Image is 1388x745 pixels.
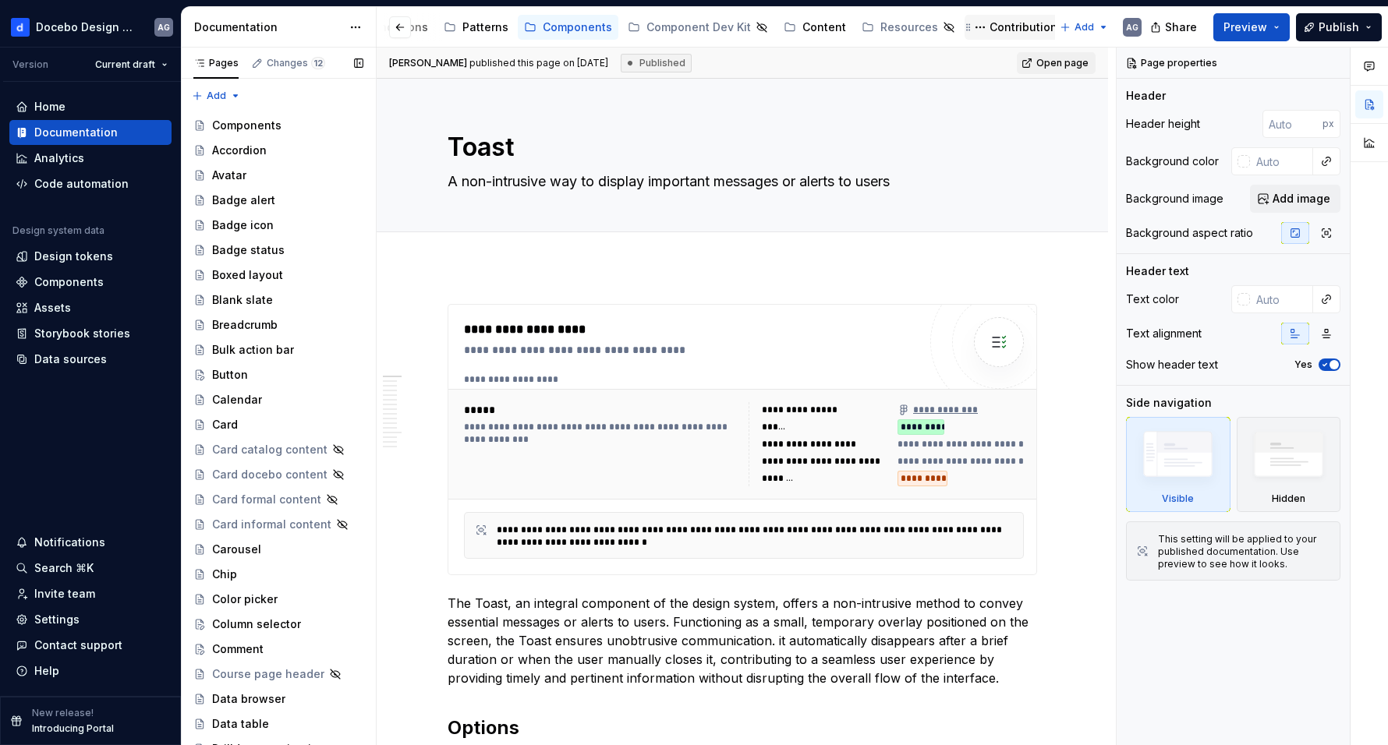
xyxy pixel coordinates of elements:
[1158,533,1330,570] div: This setting will be applied to your published documentation. Use preview to see how it looks.
[187,637,370,662] a: Comment
[9,607,172,632] a: Settings
[1223,19,1267,35] span: Preview
[141,12,807,43] div: Page tree
[212,367,248,383] div: Button
[32,722,114,735] p: Introducing Portal
[34,125,118,140] div: Documentation
[621,54,692,72] div: Published
[9,556,172,581] button: Search ⌘K
[34,176,129,192] div: Code automation
[1126,191,1223,207] div: Background image
[187,85,246,107] button: Add
[187,213,370,238] a: Badge icon
[444,169,1034,194] textarea: A non-intrusive way to display important messages or alerts to users
[187,612,370,637] a: Column selector
[212,392,262,408] div: Calendar
[187,387,370,412] a: Calendar
[1126,357,1218,372] div: Show header text
[9,244,172,269] a: Design tokens
[9,581,172,606] a: Invite team
[187,362,370,387] a: Button
[212,542,261,557] div: Carousel
[187,662,370,687] a: Course page header
[187,537,370,562] a: Carousel
[32,707,94,719] p: New release!
[1126,326,1202,341] div: Text alignment
[880,19,938,35] div: Resources
[1142,13,1207,41] button: Share
[389,57,467,69] span: [PERSON_NAME]
[311,57,325,69] span: 12
[187,238,370,263] a: Badge status
[34,586,95,602] div: Invite team
[95,58,155,71] span: Current draft
[34,249,113,264] div: Design tokens
[1126,154,1219,169] div: Background color
[212,567,237,582] div: Chip
[518,15,618,40] a: Components
[9,633,172,658] button: Contact support
[802,19,846,35] div: Content
[1126,395,1212,411] div: Side navigation
[34,300,71,316] div: Assets
[34,535,105,550] div: Notifications
[1126,291,1179,307] div: Text color
[1250,285,1313,313] input: Auto
[3,10,178,44] button: Docebo Design SystemAG
[187,188,370,213] a: Badge alert
[88,54,175,76] button: Current draft
[212,292,273,308] div: Blank slate
[9,295,172,320] a: Assets
[212,417,238,433] div: Card
[389,57,608,69] span: published this page on [DATE]
[187,512,370,537] a: Card informal content
[9,658,172,683] button: Help
[34,99,66,115] div: Home
[34,560,94,576] div: Search ⌘K
[194,19,342,35] div: Documentation
[9,321,172,346] a: Storybook stories
[158,21,170,34] div: AG
[187,263,370,288] a: Boxed layout
[1319,19,1359,35] span: Publish
[855,15,961,40] a: Resources
[1296,13,1382,41] button: Publish
[212,716,269,732] div: Data table
[212,168,246,183] div: Avatar
[212,467,328,482] div: Card docebo content
[777,15,852,40] a: Content
[1165,19,1197,35] span: Share
[187,562,370,587] a: Chip
[1126,263,1189,279] div: Header text
[193,57,239,69] div: Pages
[212,591,278,607] div: Color picker
[11,18,30,37] img: 61bee0c3-d5fb-461c-8253-2d4ca6d6a773.png
[187,138,370,163] a: Accordion
[34,326,130,341] div: Storybook stories
[1250,185,1340,213] button: Add image
[1017,52,1096,74] a: Open page
[207,90,226,102] span: Add
[1126,21,1138,34] div: AG
[9,530,172,555] button: Notifications
[34,274,104,290] div: Components
[1075,21,1094,34] span: Add
[187,487,370,512] a: Card formal content
[1126,225,1253,241] div: Background aspect ratio
[1294,358,1312,371] label: Yes
[965,15,1081,40] a: Contribution
[1036,57,1089,69] span: Open page
[212,666,324,682] div: Course page header
[462,19,508,35] div: Patterns
[621,15,774,40] a: Component Dev Kit
[187,113,370,138] a: Components
[1237,417,1341,512] div: Hidden
[187,711,370,736] a: Data table
[34,637,122,653] div: Contact support
[187,587,370,612] a: Color picker
[187,337,370,362] a: Bulk action bar
[9,270,172,295] a: Components
[1272,493,1305,505] div: Hidden
[212,267,283,283] div: Boxed layout
[444,129,1034,166] textarea: Toast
